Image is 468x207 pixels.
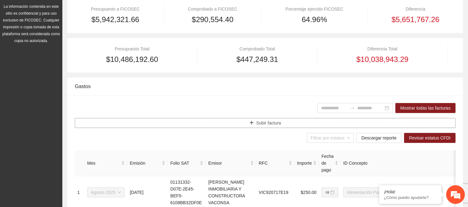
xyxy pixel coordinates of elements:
[130,160,161,167] span: Emisión
[395,103,456,113] button: Mostrar todas las facturas
[325,45,440,52] div: Diferencia Total
[106,54,158,65] span: $10,486,192.60
[75,6,156,12] div: Presupuesto a FICOSEC
[170,160,199,167] span: Folio SAT
[85,150,128,176] th: Mes
[321,153,334,173] span: Fecha de pago
[384,189,437,194] div: ¡Hola!
[249,120,254,125] span: plus
[75,118,456,128] button: plusSubir factura
[256,120,281,126] span: Subir factura
[127,150,168,176] th: Emisión
[302,14,327,26] span: 64.96%
[347,188,390,197] span: Alimentación Parral
[269,6,359,12] div: Porcentaje ejercido FICOSEC
[356,133,402,143] button: Descargar reporte
[192,14,233,26] span: $290,554.40
[32,32,105,40] div: Chatee con nosotros ahora
[102,3,117,18] div: Minimizar ventana de chat en vivo
[400,105,451,111] span: Mostrar todas las facturas
[259,160,287,167] span: RFC
[295,150,319,176] th: Importe
[172,6,253,12] div: Comprobado a FICOSEC
[375,6,456,12] div: Diferencia
[356,54,408,65] span: $10,038,943.29
[392,14,439,26] span: $5,651,767.26
[409,134,451,141] span: Revisar estatus CFDI
[91,188,121,197] span: Agosto 2025
[350,106,355,111] span: swap-right
[168,150,206,176] th: Folio SAT
[75,78,456,95] div: Gastos
[256,150,295,176] th: RFC
[319,150,341,176] th: Fecha de pago
[87,160,120,167] span: Mes
[361,134,397,141] span: Descargar reporte
[3,139,119,161] textarea: Escriba su mensaje y pulse “Intro”
[350,106,355,111] span: to
[236,54,278,65] span: $447,249.31
[91,14,139,26] span: $5,942,321.66
[36,68,86,131] span: Estamos en línea.
[297,160,312,167] span: Importe
[205,45,309,52] div: Comprobado Total
[404,133,456,143] button: Revisar estatus CFDI
[75,45,189,52] div: Presupuesto Total
[384,195,437,200] p: ¿Cómo puedo ayudarte?
[2,4,60,43] span: La información contenida en este sitio es confidencial y para uso exclusivo de FICOSEC. Cualquier...
[206,150,256,176] th: Emisor
[208,160,249,167] span: Emisor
